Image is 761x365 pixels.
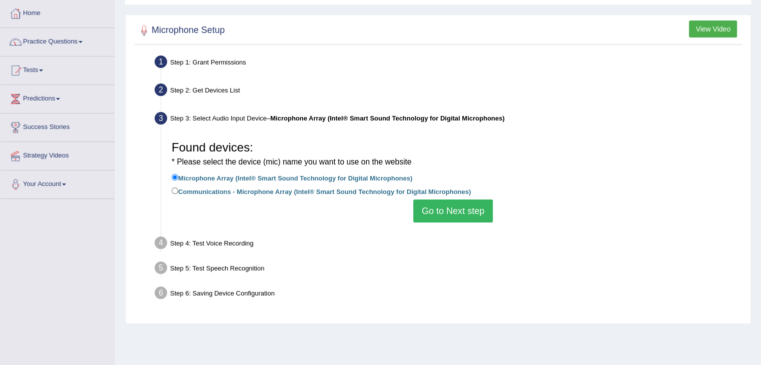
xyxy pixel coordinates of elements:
a: Predictions [1,85,115,110]
input: Communications - Microphone Array (Intel® Smart Sound Technology for Digital Microphones) [172,187,178,194]
a: Your Account [1,170,115,195]
input: Microphone Array (Intel® Smart Sound Technology for Digital Microphones) [172,174,178,180]
div: Step 5: Test Speech Recognition [150,258,746,280]
a: Success Stories [1,113,115,138]
h3: Found devices: [172,141,734,167]
div: Step 1: Grant Permissions [150,52,746,74]
div: Step 6: Saving Device Configuration [150,283,746,305]
div: Step 2: Get Devices List [150,80,746,102]
h2: Microphone Setup [137,23,225,38]
div: Step 4: Test Voice Recording [150,233,746,255]
span: – [267,114,504,122]
label: Communications - Microphone Array (Intel® Smart Sound Technology for Digital Microphones) [172,185,471,196]
div: Step 3: Select Audio Input Device [150,109,746,131]
button: Go to Next step [413,199,493,222]
a: Tests [1,56,115,81]
label: Microphone Array (Intel® Smart Sound Technology for Digital Microphones) [172,172,412,183]
a: Strategy Videos [1,142,115,167]
a: Practice Questions [1,28,115,53]
b: Microphone Array (Intel® Smart Sound Technology for Digital Microphones) [270,114,504,122]
small: * Please select the device (mic) name you want to use on the website [172,157,411,166]
button: View Video [689,20,737,37]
